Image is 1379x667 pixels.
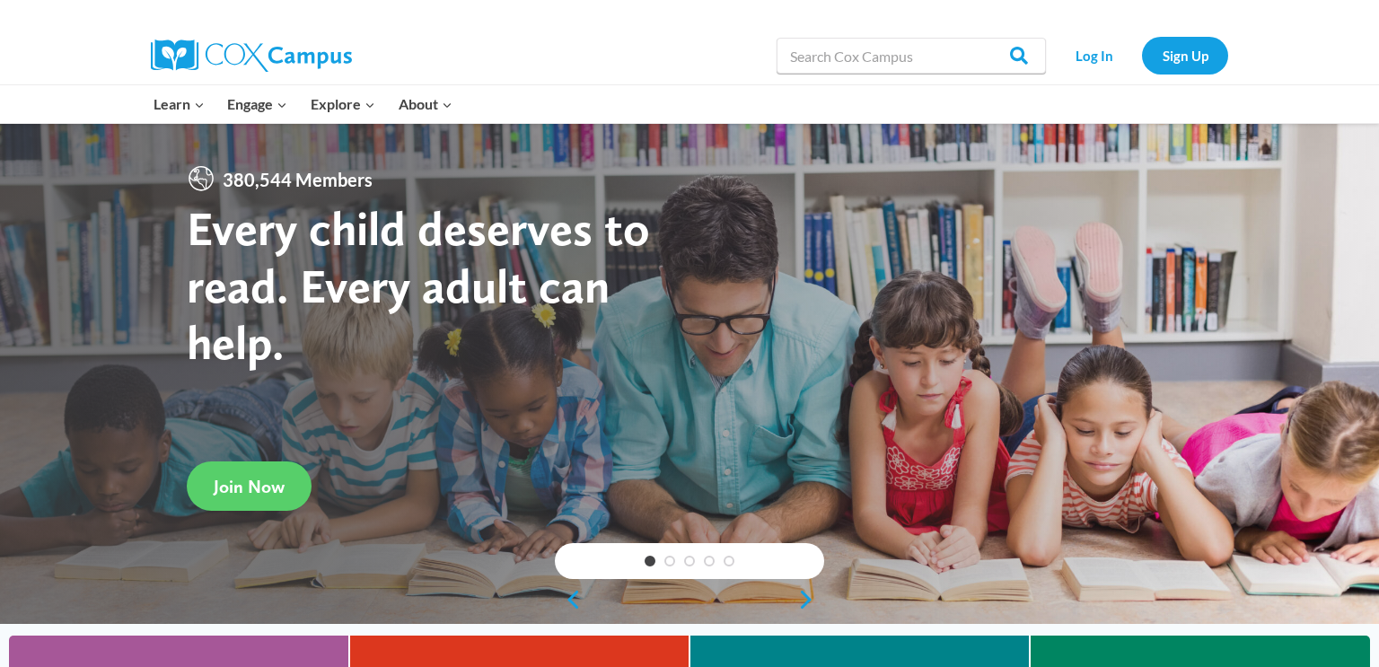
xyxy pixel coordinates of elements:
a: 1 [645,556,655,566]
span: About [399,92,452,116]
nav: Primary Navigation [142,85,463,123]
a: Join Now [187,461,312,511]
span: Engage [227,92,287,116]
a: 4 [704,556,715,566]
a: next [797,589,824,610]
a: 2 [664,556,675,566]
div: content slider buttons [555,582,824,618]
span: Learn [154,92,205,116]
input: Search Cox Campus [777,38,1046,74]
a: Sign Up [1142,37,1228,74]
span: Explore [311,92,375,116]
img: Cox Campus [151,39,352,72]
span: 380,544 Members [215,164,380,193]
a: previous [555,589,582,610]
a: 5 [724,556,734,566]
a: Log In [1055,37,1133,74]
strong: Every child deserves to read. Every adult can help. [187,199,650,371]
nav: Secondary Navigation [1055,37,1228,74]
span: Join Now [214,476,285,497]
a: 3 [684,556,695,566]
